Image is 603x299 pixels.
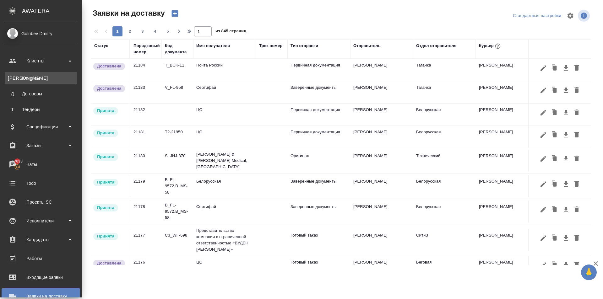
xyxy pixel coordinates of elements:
td: Готовый заказ [287,229,350,251]
button: Создать [167,8,182,19]
button: При выборе курьера статус заявки автоматически поменяется на «Принята» [494,42,502,50]
a: ТТендеры [5,103,77,116]
td: Сити3 [413,229,476,251]
td: Белорусская [413,126,476,148]
div: Трек номер [259,43,283,49]
td: [PERSON_NAME] [350,200,413,222]
p: Доставлена [97,260,121,266]
td: Первичная документация [287,59,350,81]
button: Удалить [571,232,582,244]
button: Скачать [561,259,571,271]
td: Беговая [413,256,476,278]
td: 21179 [130,175,162,197]
button: Удалить [571,84,582,96]
div: Курьер назначен [93,153,127,161]
button: Удалить [571,107,582,119]
button: Клонировать [549,204,561,216]
span: 17033 [8,158,26,164]
td: [PERSON_NAME] [350,126,413,148]
td: 21182 [130,104,162,125]
td: [PERSON_NAME] [350,81,413,103]
button: Удалить [571,204,582,216]
td: Сертифай [193,81,256,103]
button: Скачать [561,153,571,165]
div: Чаты [5,160,77,169]
div: Клиенты [5,56,77,66]
button: Скачать [561,232,571,244]
p: Принята [97,154,114,160]
td: B_FL-9572,B_MS-58 [162,199,193,224]
td: [PERSON_NAME] [476,59,539,81]
div: Курьер назначен [93,107,127,115]
td: Т2-21950 [162,126,193,148]
div: Курьер [479,42,502,50]
td: 21180 [130,150,162,172]
div: Курьер назначен [93,232,127,241]
p: Доставлена [97,63,121,69]
div: Договоры [8,91,74,97]
td: Первичная документация [287,104,350,125]
div: Курьер назначен [93,129,127,137]
button: Удалить [571,62,582,74]
div: Отдел отправителя [416,43,456,49]
td: Технический [413,150,476,172]
td: [PERSON_NAME] [350,256,413,278]
td: B_FL-9572,B_MS-58 [162,174,193,199]
div: Документы доставлены, фактическая дата доставки проставиться автоматически [93,62,127,71]
p: Принята [97,233,114,239]
div: Тендеры [8,106,74,113]
td: [PERSON_NAME] [476,126,539,148]
a: Todo [2,175,80,191]
button: Скачать [561,129,571,141]
button: 5 [163,26,173,36]
td: 21177 [130,229,162,251]
td: Оригинал [287,150,350,172]
span: 3 [138,28,148,35]
button: Удалить [571,153,582,165]
button: Редактировать [538,204,549,216]
td: S_JNJ-870 [162,150,193,172]
button: Редактировать [538,62,549,74]
button: Клонировать [549,107,561,119]
p: Доставлена [97,85,121,92]
a: Входящие заявки [2,270,80,285]
p: Принята [97,108,114,114]
button: Клонировать [549,178,561,190]
button: Скачать [561,84,571,96]
div: Проекты SC [5,197,77,207]
div: Входящие заявки [5,273,77,282]
div: Документы доставлены, фактическая дата доставки проставиться автоматически [93,259,127,268]
td: ЦО [193,256,256,278]
td: [PERSON_NAME] [476,256,539,278]
td: 21178 [130,200,162,222]
p: Принята [97,205,114,211]
td: Почта России [193,59,256,81]
td: [PERSON_NAME] [350,104,413,125]
td: 21176 [130,256,162,278]
button: Скачать [561,107,571,119]
div: Клиенты [8,75,74,81]
td: Заверенные документы [287,175,350,197]
td: ЦО [193,126,256,148]
div: Документы доставлены, фактическая дата доставки проставиться автоматически [93,84,127,93]
td: [PERSON_NAME] [476,150,539,172]
div: Курьер назначен [93,204,127,212]
td: 21183 [130,81,162,103]
td: Готовый заказ [287,256,350,278]
div: Спецификации [5,122,77,131]
div: Todo [5,179,77,188]
p: Принята [97,179,114,185]
button: Редактировать [538,178,549,190]
button: Редактировать [538,259,549,271]
div: Имя получателя [196,43,230,49]
div: Кандидаты [5,235,77,244]
td: Белорусская [413,200,476,222]
td: Представительство компании с ограниченной ответственностью «ВУДЕН [PERSON_NAME]» [193,224,256,256]
button: Редактировать [538,107,549,119]
button: Скачать [561,178,571,190]
td: T_BCK-11 [162,59,193,81]
button: Редактировать [538,153,549,165]
div: split button [511,11,563,21]
button: 2 [125,26,135,36]
td: [PERSON_NAME] & [PERSON_NAME] Medical, [GEOGRAPHIC_DATA] [193,148,256,173]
